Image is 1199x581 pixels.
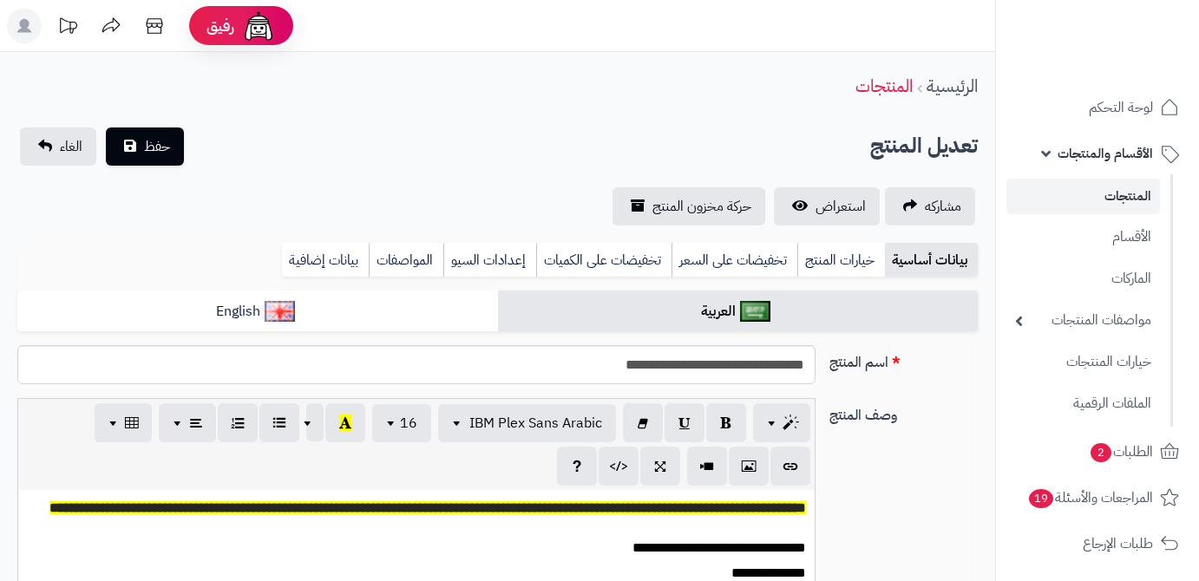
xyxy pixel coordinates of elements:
[1091,443,1111,462] span: 2
[1006,87,1189,128] a: لوحة التحكم
[927,73,978,99] a: الرئيسية
[1006,523,1189,565] a: طلبات الإرجاع
[1029,489,1053,508] span: 19
[46,9,89,48] a: تحديثات المنصة
[652,196,751,217] span: حركة مخزون المنتج
[282,243,369,277] a: بيانات إضافية
[469,413,602,434] span: IBM Plex Sans Arabic
[1083,532,1153,556] span: طلبات الإرجاع
[1006,260,1160,297] a: الماركات
[870,128,978,164] h2: تعديل المنتج
[1006,179,1160,214] a: المنتجات
[438,404,616,442] button: IBM Plex Sans Arabic
[241,9,276,43] img: ai-face.png
[1081,43,1183,80] img: logo-2.png
[822,398,985,426] label: وصف المنتج
[740,301,770,322] img: العربية
[1006,385,1160,422] a: الملفات الرقمية
[822,345,985,373] label: اسم المنتج
[536,243,672,277] a: تخفيضات على الكميات
[925,196,961,217] span: مشاركه
[797,243,885,277] a: خيارات المنتج
[1027,486,1153,510] span: المراجعات والأسئلة
[1006,431,1189,473] a: الطلبات2
[20,127,96,166] a: الغاء
[855,73,913,99] a: المنتجات
[372,404,431,442] button: 16
[774,187,880,225] a: استعراض
[885,187,975,225] a: مشاركه
[1089,95,1153,120] span: لوحة التحكم
[672,243,797,277] a: تخفيضات على السعر
[1089,440,1153,464] span: الطلبات
[613,187,765,225] a: حركة مخزون المنتج
[443,243,536,277] a: إعدادات السيو
[1058,141,1153,166] span: الأقسام والمنتجات
[885,243,978,277] a: بيانات أساسية
[1006,302,1160,339] a: مواصفات المنتجات
[369,243,443,277] a: المواصفات
[816,196,866,217] span: استعراض
[144,136,170,157] span: حفظ
[265,301,295,322] img: English
[1006,343,1160,381] a: خيارات المنتجات
[17,290,498,333] a: English
[1006,219,1160,256] a: الأقسام
[206,16,234,36] span: رفيق
[60,136,82,157] span: الغاء
[1006,477,1189,519] a: المراجعات والأسئلة19
[400,413,417,434] span: 16
[106,127,184,166] button: حفظ
[498,290,979,333] a: العربية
